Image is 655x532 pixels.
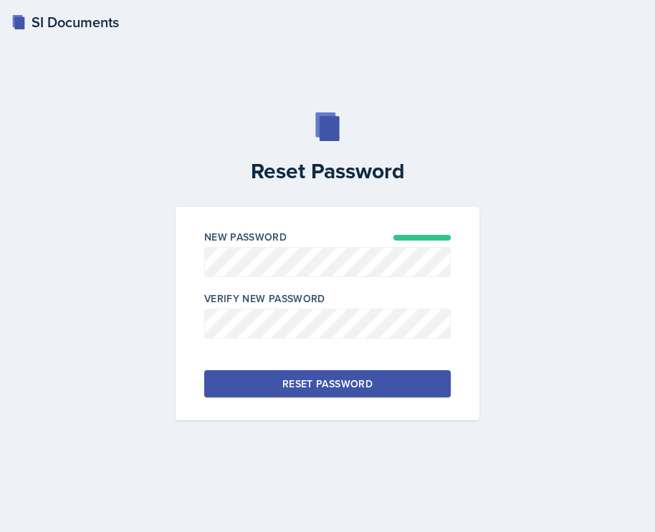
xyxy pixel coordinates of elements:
label: New Password [204,230,287,244]
a: SI Documents [11,11,119,33]
h2: Reset Password [167,158,488,184]
div: Reset Password [282,377,373,391]
label: Verify New Password [204,291,325,306]
button: Reset Password [204,370,451,397]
